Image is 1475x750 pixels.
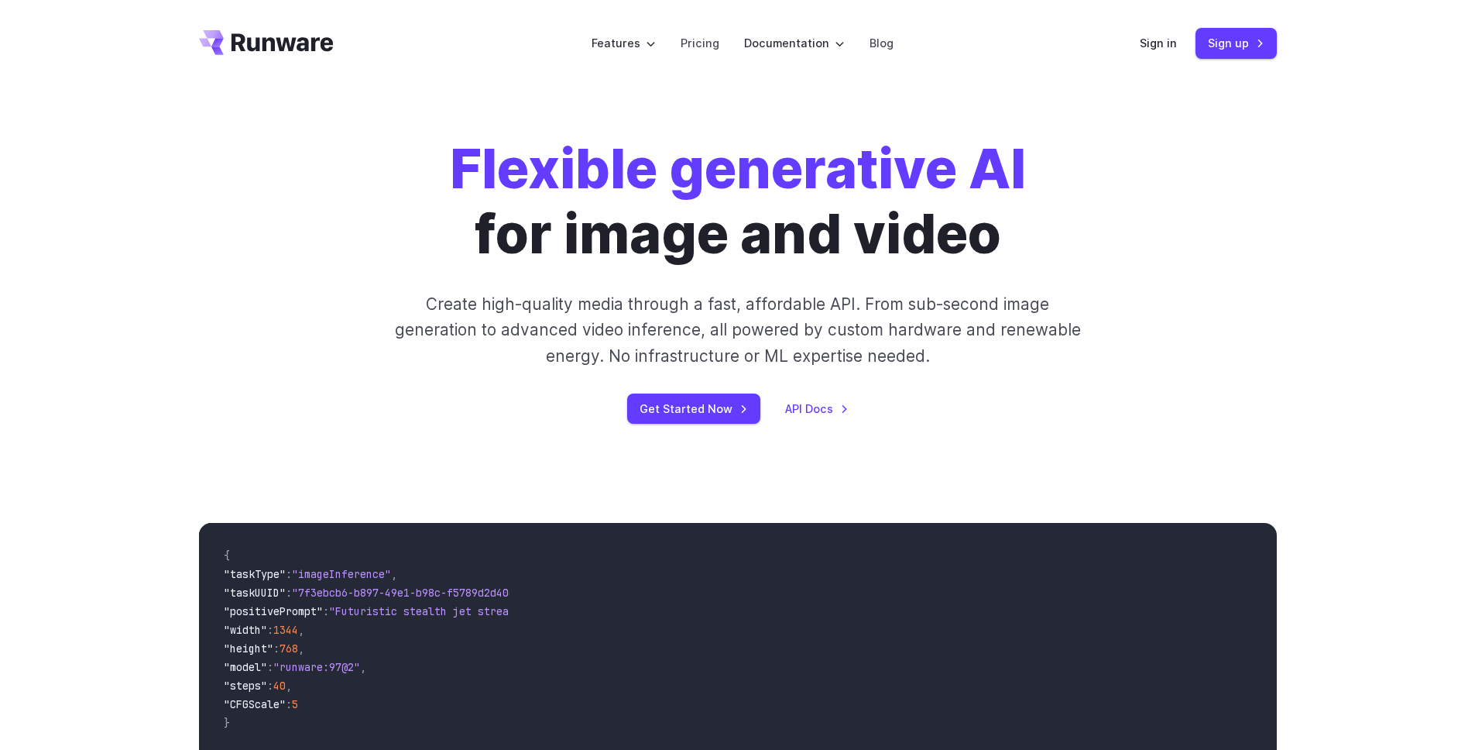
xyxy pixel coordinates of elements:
[224,549,230,562] span: {
[286,567,292,581] span: :
[280,642,298,655] span: 768
[298,642,304,655] span: ,
[224,697,286,711] span: "CFGScale"
[273,623,298,637] span: 1344
[224,716,230,730] span: }
[450,136,1026,201] strong: Flexible generative AI
[393,291,1082,369] p: Create high-quality media through a fast, affordable API. From sub-second image generation to adv...
[273,679,286,693] span: 40
[224,567,286,581] span: "taskType"
[744,34,845,52] label: Documentation
[286,697,292,711] span: :
[224,679,267,693] span: "steps"
[681,34,719,52] a: Pricing
[267,679,273,693] span: :
[286,586,292,600] span: :
[292,567,391,581] span: "imageInference"
[627,394,760,424] a: Get Started Now
[224,604,323,618] span: "positivePrompt"
[267,660,273,674] span: :
[870,34,894,52] a: Blog
[199,30,334,55] a: Go to /
[592,34,656,52] label: Features
[292,697,298,711] span: 5
[1140,34,1177,52] a: Sign in
[323,604,329,618] span: :
[224,586,286,600] span: "taskUUID"
[292,586,527,600] span: "7f3ebcb6-b897-49e1-b98c-f5789d2d40d7"
[224,623,267,637] span: "width"
[391,567,397,581] span: ,
[1195,28,1277,58] a: Sign up
[360,660,366,674] span: ,
[785,400,849,418] a: API Docs
[224,642,273,655] span: "height"
[450,136,1026,267] h1: for image and video
[286,679,292,693] span: ,
[298,623,304,637] span: ,
[273,642,280,655] span: :
[224,660,267,674] span: "model"
[273,660,360,674] span: "runware:97@2"
[267,623,273,637] span: :
[329,604,893,618] span: "Futuristic stealth jet streaking through a neon-lit cityscape with glowing purple exhaust"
